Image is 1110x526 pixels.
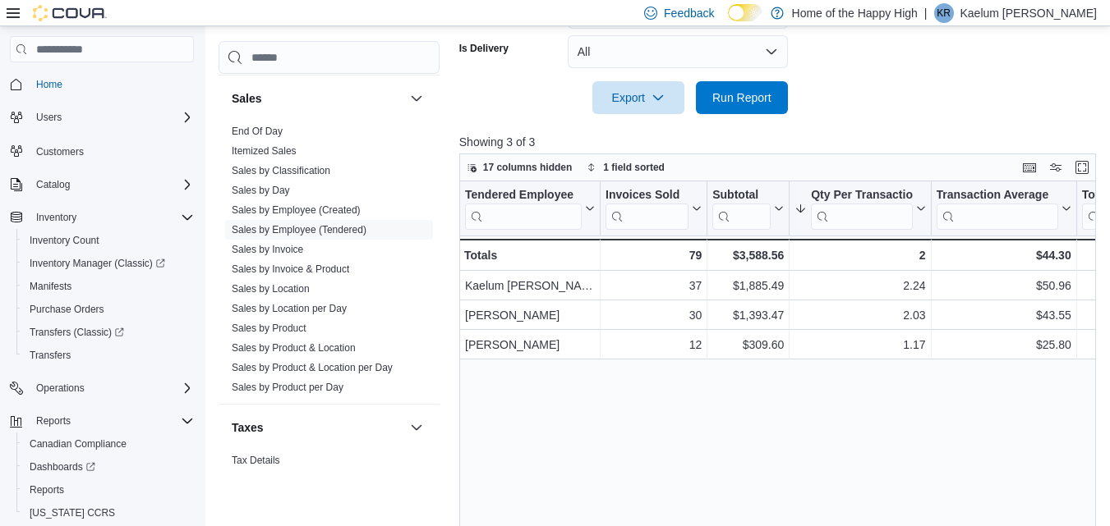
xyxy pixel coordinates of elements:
[23,254,194,273] span: Inventory Manager (Classic)
[3,409,200,432] button: Reports
[465,335,595,354] div: [PERSON_NAME]
[712,335,784,354] div: $309.60
[219,451,440,496] div: Taxes
[33,5,107,21] img: Cova
[23,322,131,342] a: Transfers (Classic)
[606,245,702,265] div: 79
[36,78,62,91] span: Home
[16,252,200,275] a: Inventory Manager (Classic)
[712,89,771,106] span: Run Report
[1020,158,1039,177] button: Keyboard shortcuts
[3,139,200,162] button: Customers
[795,335,925,354] div: 1.17
[232,204,361,217] span: Sales by Employee (Created)
[16,501,200,524] button: [US_STATE] CCRS
[460,158,579,177] button: 17 columns hidden
[664,5,714,21] span: Feedback
[3,173,200,196] button: Catalog
[232,283,310,295] a: Sales by Location
[30,175,76,194] button: Catalog
[407,89,426,108] button: Sales
[16,275,200,298] button: Manifests
[30,411,194,431] span: Reports
[16,432,200,455] button: Canadian Compliance
[36,414,71,428] span: Reports
[592,81,684,114] button: Export
[960,3,1098,23] p: Kaelum [PERSON_NAME]
[1072,158,1092,177] button: Enter fullscreen
[3,106,200,129] button: Users
[23,231,106,250] a: Inventory Count
[23,434,133,454] a: Canadian Compliance
[924,3,928,23] p: |
[795,276,925,295] div: 2.24
[30,142,90,162] a: Customers
[36,211,76,224] span: Inventory
[936,188,1057,204] div: Transaction Average
[936,188,1057,230] div: Transaction Average
[465,188,595,230] button: Tendered Employee
[606,188,689,230] div: Invoices Sold
[30,280,71,293] span: Manifests
[232,223,366,236] span: Sales by Employee (Tendered)
[23,345,194,365] span: Transfers
[16,321,200,344] a: Transfers (Classic)
[3,206,200,229] button: Inventory
[232,322,306,334] a: Sales by Product
[36,145,84,158] span: Customers
[795,245,925,265] div: 2
[30,175,194,194] span: Catalog
[937,3,951,23] span: KR
[23,434,194,454] span: Canadian Compliance
[936,188,1071,230] button: Transaction Average
[792,3,918,23] p: Home of the Happy High
[232,125,283,138] span: End Of Day
[30,378,91,398] button: Operations
[936,245,1071,265] div: $44.30
[232,90,403,107] button: Sales
[712,305,784,325] div: $1,393.47
[36,111,62,124] span: Users
[23,300,111,319] a: Purchase Orders
[23,480,71,500] a: Reports
[465,188,582,230] div: Tendered Employee
[795,188,925,230] button: Qty Per Transaction
[232,361,393,374] span: Sales by Product & Location per Day
[232,164,330,177] span: Sales by Classification
[465,305,595,325] div: [PERSON_NAME]
[16,455,200,478] a: Dashboards
[3,377,200,400] button: Operations
[30,326,124,339] span: Transfers (Classic)
[232,302,347,315] span: Sales by Location per Day
[232,322,306,335] span: Sales by Product
[30,74,194,94] span: Home
[30,140,194,161] span: Customers
[23,277,78,296] a: Manifests
[712,245,784,265] div: $3,588.56
[232,184,290,197] span: Sales by Day
[36,178,70,191] span: Catalog
[30,234,99,247] span: Inventory Count
[795,305,925,325] div: 2.03
[232,303,347,314] a: Sales by Location per Day
[606,188,689,204] div: Invoices Sold
[811,188,912,230] div: Qty Per Transaction
[23,480,194,500] span: Reports
[16,344,200,367] button: Transfers
[465,276,595,295] div: Kaelum [PERSON_NAME]
[30,378,194,398] span: Operations
[30,437,127,451] span: Canadian Compliance
[712,188,771,204] div: Subtotal
[30,208,194,227] span: Inventory
[232,282,310,295] span: Sales by Location
[696,81,788,114] button: Run Report
[232,263,349,276] span: Sales by Invoice & Product
[30,75,69,94] a: Home
[459,134,1103,150] p: Showing 3 of 3
[232,144,297,158] span: Itemized Sales
[232,165,330,176] a: Sales by Classification
[232,204,361,216] a: Sales by Employee (Created)
[30,208,83,227] button: Inventory
[30,303,104,316] span: Purchase Orders
[232,90,262,107] h3: Sales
